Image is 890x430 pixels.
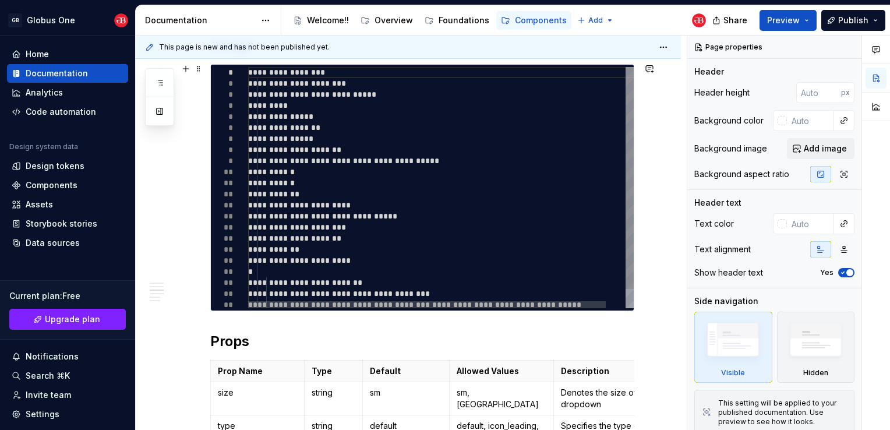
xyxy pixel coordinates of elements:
button: GBGlobus OneGlobus Bank UX Team [2,8,133,33]
div: Show header text [694,267,763,279]
a: Design tokens [7,157,128,175]
div: Storybook stories [26,218,97,230]
div: Analytics [26,87,63,98]
div: Overview [375,15,413,26]
a: Assets [7,195,128,214]
div: Assets [26,199,53,210]
div: Background color [694,115,764,126]
div: Header [694,66,724,77]
img: Globus Bank UX Team [692,13,706,27]
button: Add image [787,138,854,159]
a: Foundations [420,11,494,30]
div: Invite team [26,389,71,401]
p: Default [370,365,442,377]
input: Auto [796,82,841,103]
p: string [312,387,355,399]
span: Publish [838,15,868,26]
p: sm, [GEOGRAPHIC_DATA] [457,387,547,410]
a: Overview [356,11,418,30]
button: Notifications [7,347,128,366]
span: Preview [767,15,800,26]
img: Globus Bank UX Team [114,13,128,27]
div: Design system data [9,142,78,151]
div: Current plan : Free [9,290,126,302]
div: Hidden [803,368,828,378]
p: size [218,387,297,399]
div: Data sources [26,237,80,249]
div: Documentation [26,68,88,79]
div: Foundations [439,15,489,26]
div: Documentation [145,15,255,26]
div: Globus One [27,15,75,26]
a: Welcome!! [288,11,354,30]
div: Visible [721,368,745,378]
div: Code automation [26,106,96,118]
button: Search ⌘K [7,366,128,385]
a: Analytics [7,83,128,102]
div: Visible [694,312,772,383]
button: Share [707,10,755,31]
h2: Props [210,332,634,351]
div: Header text [694,197,741,209]
div: Text color [694,218,734,230]
span: Upgrade plan [45,313,100,325]
div: Header height [694,87,750,98]
button: Publish [821,10,885,31]
span: This page is new and has not been published yet. [159,43,330,52]
div: Components [515,15,567,26]
div: Home [26,48,49,60]
a: Settings [7,405,128,424]
a: Components [7,176,128,195]
div: Background aspect ratio [694,168,789,180]
p: sm [370,387,442,399]
div: GB [8,13,22,27]
p: Prop Name [218,365,297,377]
p: Allowed Values [457,365,547,377]
a: Storybook stories [7,214,128,233]
span: Share [723,15,747,26]
div: Design tokens [26,160,84,172]
p: px [841,88,850,97]
label: Yes [820,268,834,277]
div: Notifications [26,351,79,362]
div: Search ⌘K [26,370,70,382]
div: This setting will be applied to your published documentation. Use preview to see how it looks. [718,399,847,427]
a: Components [496,11,571,30]
a: Code automation [7,103,128,121]
div: Settings [26,408,59,420]
a: Documentation [7,64,128,83]
input: Auto [787,110,834,131]
p: Type [312,365,355,377]
div: Welcome!! [307,15,349,26]
p: Denotes the size of the dropdown [561,387,674,410]
div: Side navigation [694,295,758,307]
button: Preview [760,10,817,31]
a: Data sources [7,234,128,252]
button: Add [574,12,617,29]
div: Text alignment [694,244,751,255]
span: Add [588,16,603,25]
a: Upgrade plan [9,309,126,330]
a: Home [7,45,128,64]
input: Auto [787,213,834,234]
span: Add image [804,143,847,154]
div: Components [26,179,77,191]
div: Hidden [777,312,855,383]
div: Page tree [288,9,571,32]
div: Background image [694,143,767,154]
p: Description [561,365,674,377]
a: Invite team [7,386,128,404]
